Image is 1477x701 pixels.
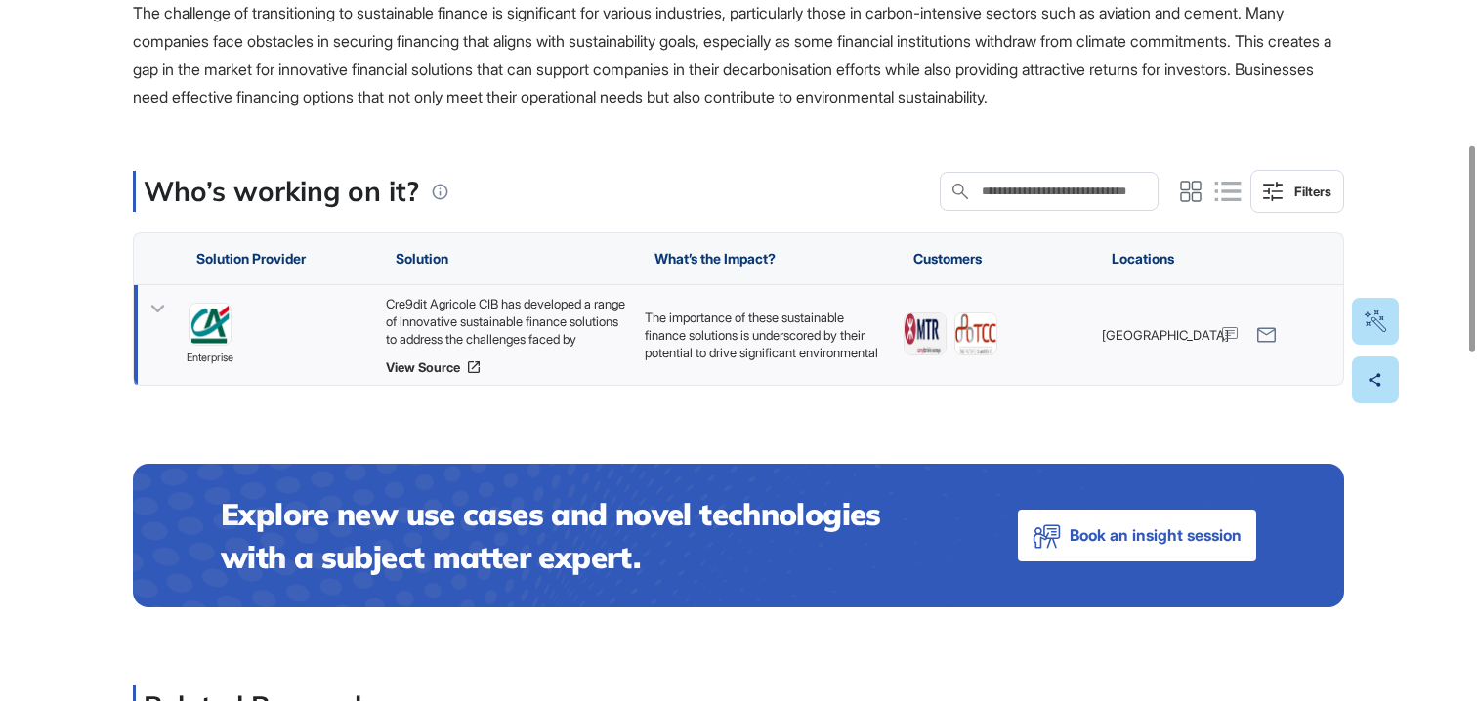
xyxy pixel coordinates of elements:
button: Book an insight session [1018,510,1256,561]
div: Filters [1294,184,1331,199]
span: Locations [1112,251,1174,267]
a: View Source [386,359,625,375]
img: image [955,313,996,354]
button: Filters [1250,170,1344,213]
a: image [954,312,997,355]
div: Cre9dit Agricole CIB has developed a range of innovative sustainable finance solutions to address... [386,295,625,348]
img: image [905,313,946,354]
p: The importance of these sustainable finance solutions is underscored by their potential to drive ... [645,309,884,451]
p: Who’s working on it? [144,171,419,212]
span: enterprise [187,350,233,367]
span: Customers [913,251,982,267]
a: image [189,303,232,346]
span: Solution Provider [196,251,306,267]
span: What’s the Impact? [654,251,776,267]
span: Solution [396,251,448,267]
span: [GEOGRAPHIC_DATA] [1102,326,1229,344]
span: The challenge of transitioning to sustainable finance is significant for various industries, part... [133,3,1331,106]
a: image [904,312,947,355]
span: Book an insight session [1070,521,1242,550]
img: image [190,304,231,345]
h4: Explore new use cases and novel technologies with a subject matter expert. [221,493,940,578]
